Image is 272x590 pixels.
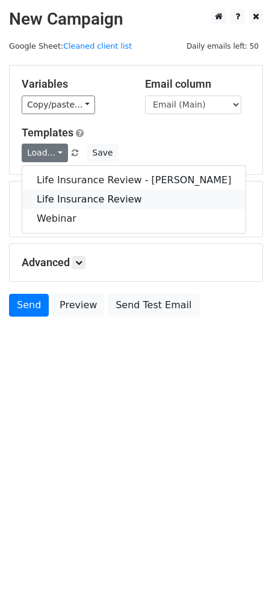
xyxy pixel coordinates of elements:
[52,294,105,317] a: Preview
[108,294,199,317] a: Send Test Email
[22,190,246,209] a: Life Insurance Review
[87,144,118,162] button: Save
[22,126,73,139] a: Templates
[212,532,272,590] iframe: Chat Widget
[22,144,68,162] a: Load...
[182,41,263,50] a: Daily emails left: 50
[9,9,263,29] h2: New Campaign
[22,96,95,114] a: Copy/paste...
[22,209,246,228] a: Webinar
[145,78,250,91] h5: Email column
[9,41,132,50] small: Google Sheet:
[22,171,246,190] a: Life Insurance Review - [PERSON_NAME]
[9,294,49,317] a: Send
[63,41,132,50] a: Cleaned client list
[22,78,127,91] h5: Variables
[182,40,263,53] span: Daily emails left: 50
[22,256,250,269] h5: Advanced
